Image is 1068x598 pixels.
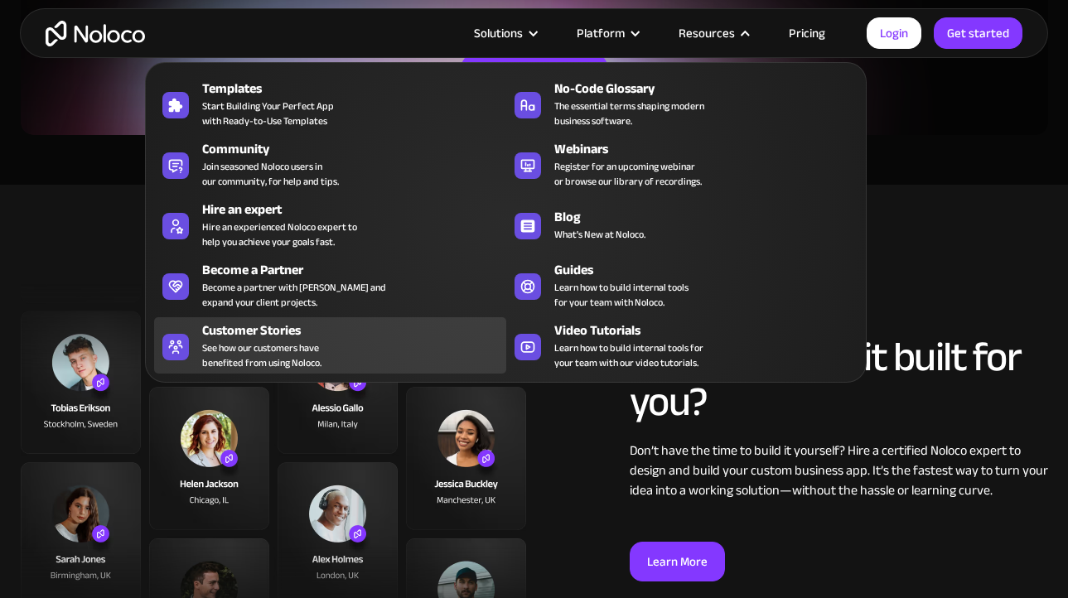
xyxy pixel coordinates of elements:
[554,79,865,99] div: No-Code Glossary
[554,260,865,280] div: Guides
[506,317,858,374] a: Video TutorialsLearn how to build internal tools foryour team with our video tutorials.
[867,17,921,49] a: Login
[630,542,725,581] a: Learn More
[658,22,768,44] div: Resources
[202,321,513,340] div: Customer Stories
[554,99,704,128] span: The essential terms shaping modern business software.
[202,139,513,159] div: Community
[506,136,858,192] a: WebinarsRegister for an upcoming webinaror browse our library of recordings.
[768,22,846,44] a: Pricing
[554,321,865,340] div: Video Tutorials
[154,196,505,253] a: Hire an expertHire an experienced Noloco expert tohelp you achieve your goals fast.
[145,39,867,383] nav: Resources
[554,159,702,189] span: Register for an upcoming webinar or browse our library of recordings.
[554,139,865,159] div: Webinars
[154,136,505,192] a: CommunityJoin seasoned Noloco users inour community, for help and tips.
[554,280,689,310] span: Learn how to build internal tools for your team with Noloco.
[577,22,625,44] div: Platform
[202,219,357,249] div: Hire an experienced Noloco expert to help you achieve your goals fast.
[453,22,556,44] div: Solutions
[934,17,1022,49] a: Get started
[630,441,1048,500] div: Don’t have the time to build it yourself? Hire a certified Noloco expert to design and build your...
[202,200,513,219] div: Hire an expert
[556,22,658,44] div: Platform
[679,22,735,44] div: Resources
[506,75,858,132] a: No-Code GlossaryThe essential terms shaping modernbusiness software.
[154,257,505,313] a: Become a PartnerBecome a partner with [PERSON_NAME] andexpand your client projects.
[202,340,321,370] span: See how our customers have benefited from using Noloco.
[554,340,703,370] span: Learn how to build internal tools for your team with our video tutorials.
[202,159,339,189] span: Join seasoned Noloco users in our community, for help and tips.
[554,227,645,242] span: What's New at Noloco.
[554,207,865,227] div: Blog
[46,21,145,46] a: home
[154,317,505,374] a: Customer StoriesSee how our customers havebenefited from using Noloco.
[202,99,334,128] span: Start Building Your Perfect App with Ready-to-Use Templates
[202,280,386,310] div: Become a partner with [PERSON_NAME] and expand your client projects.
[202,260,513,280] div: Become a Partner
[506,196,858,253] a: BlogWhat's New at Noloco.
[202,79,513,99] div: Templates
[474,22,523,44] div: Solutions
[630,335,1048,424] h2: Prefer to have it built for you?
[154,75,505,132] a: TemplatesStart Building Your Perfect Appwith Ready-to-Use Templates
[506,257,858,313] a: GuidesLearn how to build internal toolsfor your team with Noloco.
